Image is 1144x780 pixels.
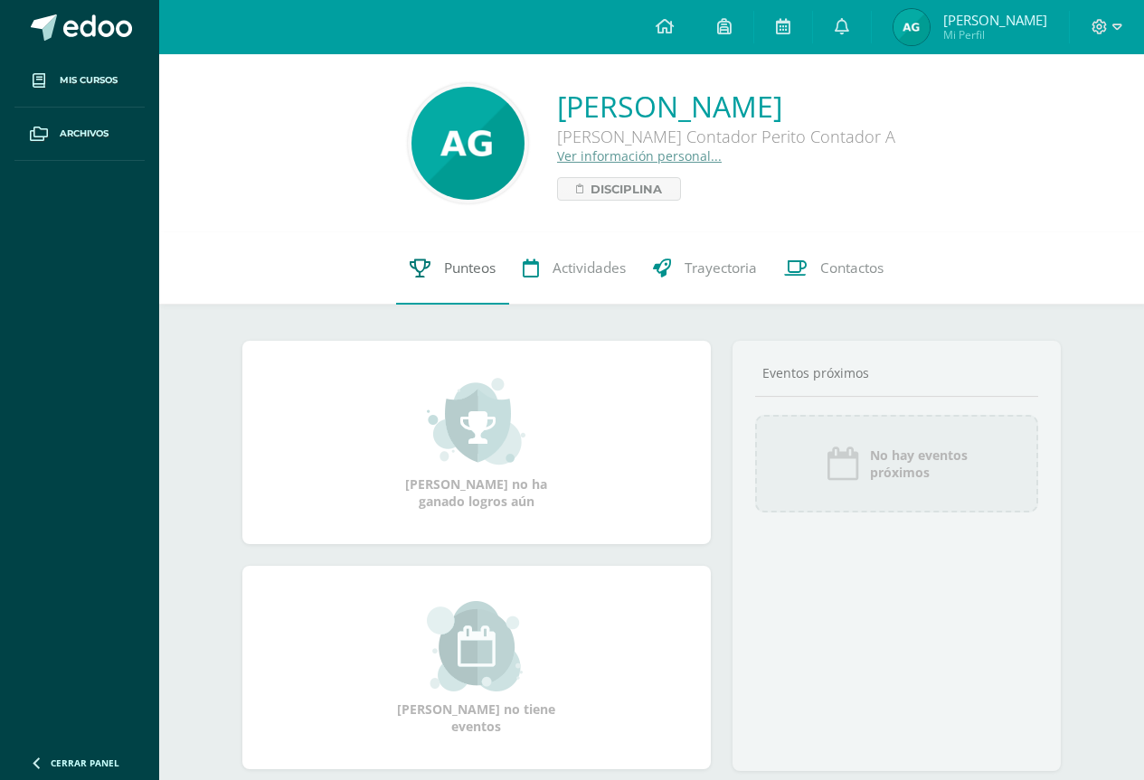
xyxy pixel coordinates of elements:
[396,232,509,305] a: Punteos
[557,177,681,201] a: Disciplina
[60,73,118,88] span: Mis cursos
[427,376,525,466] img: achievement_small.png
[60,127,109,141] span: Archivos
[893,9,930,45] img: 77b346fa40d0f6863b3502a680d4df44.png
[444,258,496,277] span: Punteos
[427,601,525,691] img: event_small.png
[685,258,757,277] span: Trayectoria
[755,364,1038,381] div: Eventos próximos
[386,376,567,510] div: [PERSON_NAME] no ha ganado logros aún
[557,147,722,164] a: Ver información personal...
[825,446,861,482] img: event_icon.png
[943,27,1047,42] span: Mi Perfil
[553,258,626,277] span: Actividades
[771,232,897,305] a: Contactos
[591,178,662,200] span: Disciplina
[509,232,639,305] a: Actividades
[557,87,895,126] a: [PERSON_NAME]
[820,258,884,277] span: Contactos
[51,757,119,769] span: Cerrar panel
[14,108,145,161] a: Archivos
[639,232,771,305] a: Trayectoria
[870,446,968,481] span: No hay eventos próximos
[386,601,567,735] div: [PERSON_NAME] no tiene eventos
[557,126,895,147] div: [PERSON_NAME] Contador Perito Contador A
[14,54,145,108] a: Mis cursos
[411,87,525,200] img: 505c0c24e8d9f24c73ec499a65c212d3.png
[943,11,1047,29] span: [PERSON_NAME]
